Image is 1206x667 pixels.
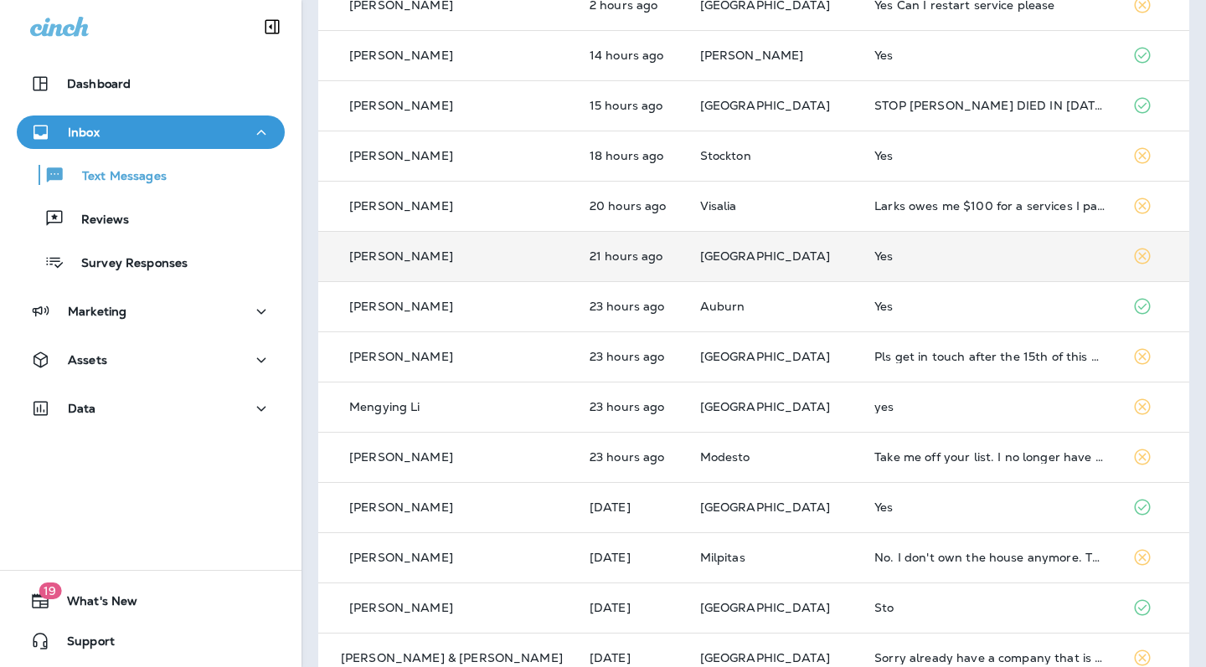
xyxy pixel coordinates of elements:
[349,199,453,213] p: [PERSON_NAME]
[67,77,131,90] p: Dashboard
[590,199,673,213] p: Sep 3, 2025 12:42 PM
[349,500,453,514] p: [PERSON_NAME]
[590,99,673,112] p: Sep 3, 2025 05:50 PM
[590,400,673,413] p: Sep 3, 2025 10:05 AM
[17,624,285,658] button: Support
[349,601,453,614] p: [PERSON_NAME]
[700,399,830,414] span: [GEOGRAPHIC_DATA]
[874,450,1105,464] div: Take me off your list. I no longer have the house
[17,244,285,280] button: Survey Responses
[590,500,673,514] p: Sep 3, 2025 01:10 AM
[874,651,1105,664] div: Sorry already have a company that is actually not spraying while my dogs are out
[590,450,673,464] p: Sep 3, 2025 10:05 AM
[874,149,1105,162] div: Yes
[874,400,1105,413] div: yes
[700,500,830,515] span: [GEOGRAPHIC_DATA]
[17,115,285,149] button: Inbox
[590,651,673,664] p: Sep 2, 2025 10:10 AM
[349,99,453,112] p: [PERSON_NAME]
[50,634,115,654] span: Support
[700,98,830,113] span: [GEOGRAPHIC_DATA]
[64,256,188,272] p: Survey Responses
[349,249,453,263] p: [PERSON_NAME]
[65,169,167,185] p: Text Messages
[874,350,1105,363] div: Pls get in touch after the 15th of this month
[590,350,673,363] p: Sep 3, 2025 10:07 AM
[874,99,1105,112] div: STOP ROBERT DIED IN 2023.
[17,67,285,100] button: Dashboard
[700,249,830,264] span: [GEOGRAPHIC_DATA]
[700,349,830,364] span: [GEOGRAPHIC_DATA]
[700,650,830,665] span: [GEOGRAPHIC_DATA]
[17,584,285,618] button: 19What's New
[700,600,830,615] span: [GEOGRAPHIC_DATA]
[349,300,453,313] p: [PERSON_NAME]
[64,213,129,228] p: Reviews
[590,49,673,62] p: Sep 3, 2025 07:03 PM
[700,550,745,565] span: Milpitas
[68,305,126,318] p: Marketing
[590,149,673,162] p: Sep 3, 2025 02:33 PM
[700,48,804,63] span: [PERSON_NAME]
[590,249,673,263] p: Sep 3, 2025 12:07 PM
[17,295,285,328] button: Marketing
[874,500,1105,514] div: Yes
[17,157,285,192] button: Text Messages
[349,400,420,413] p: Mengying Li
[874,249,1105,263] div: Yes
[349,551,453,564] p: [PERSON_NAME]
[349,450,453,464] p: [PERSON_NAME]
[590,300,673,313] p: Sep 3, 2025 10:09 AM
[68,126,100,139] p: Inbox
[590,551,673,564] p: Sep 2, 2025 11:43 AM
[874,49,1105,62] div: Yes
[17,201,285,236] button: Reviews
[874,300,1105,313] div: Yes
[700,449,750,464] span: Modesto
[50,594,137,614] span: What's New
[700,148,751,163] span: Stockton
[17,392,285,425] button: Data
[874,601,1105,614] div: Sto
[590,601,673,614] p: Sep 2, 2025 10:24 AM
[17,343,285,377] button: Assets
[341,651,563,664] p: [PERSON_NAME] & [PERSON_NAME]
[700,299,745,314] span: Auburn
[349,49,453,62] p: [PERSON_NAME]
[68,353,107,367] p: Assets
[349,149,453,162] p: [PERSON_NAME]
[349,350,453,363] p: [PERSON_NAME]
[68,402,96,415] p: Data
[249,10,296,44] button: Collapse Sidebar
[39,582,61,599] span: 19
[700,198,737,213] span: Visalia
[874,199,1105,213] div: Larks owes me $100 for a services I paid for and not given
[874,551,1105,564] div: No. I don't own the house anymore. Thank you. Stop 🛑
